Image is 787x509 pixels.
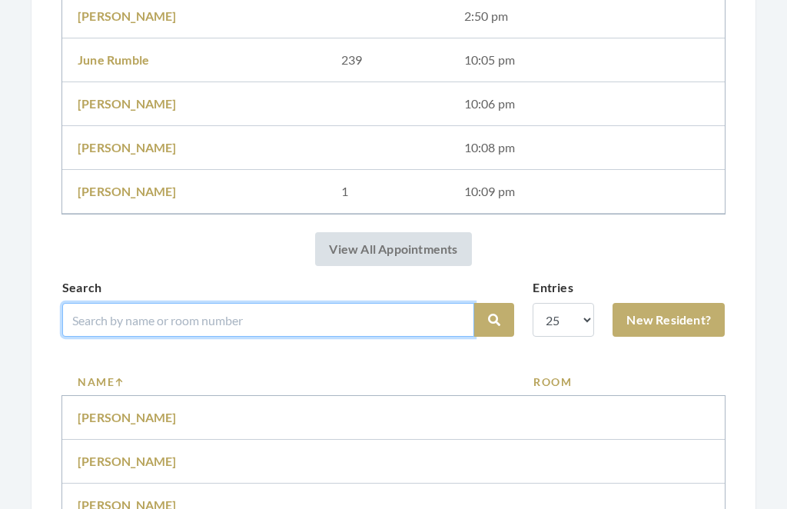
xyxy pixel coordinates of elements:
td: 10:08 pm [449,126,725,170]
a: New Resident? [613,303,725,337]
td: 239 [326,38,449,82]
a: [PERSON_NAME] [78,184,177,198]
td: 1 [326,170,449,214]
td: 10:09 pm [449,170,725,214]
a: [PERSON_NAME] [78,454,177,468]
a: Room [533,374,709,390]
td: 10:05 pm [449,38,725,82]
a: [PERSON_NAME] [78,410,177,424]
label: Entries [533,278,573,297]
a: [PERSON_NAME] [78,8,177,23]
label: Search [62,278,101,297]
a: [PERSON_NAME] [78,140,177,155]
a: June Rumble [78,52,149,67]
input: Search by name or room number [62,303,474,337]
a: View All Appointments [315,232,471,266]
td: 10:06 pm [449,82,725,126]
a: Name [78,374,503,390]
a: [PERSON_NAME] [78,96,177,111]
